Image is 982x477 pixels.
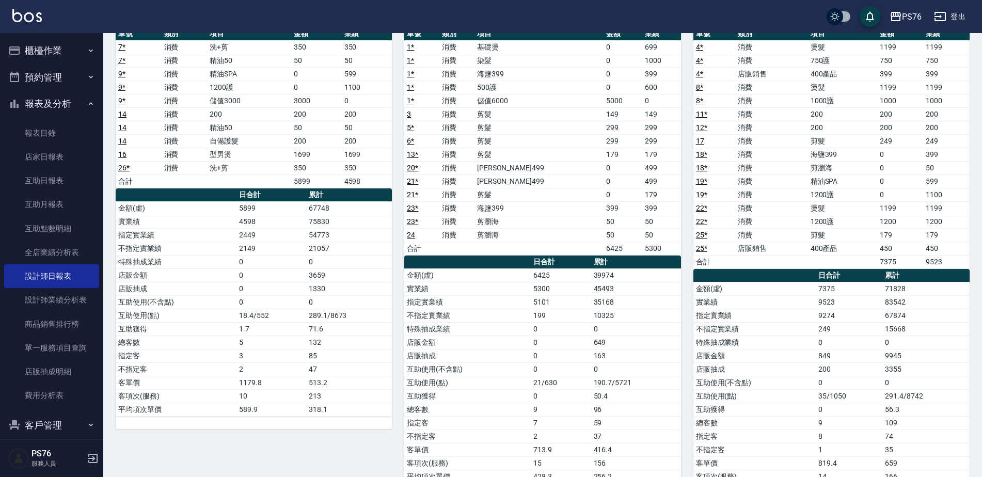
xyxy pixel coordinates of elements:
[118,150,126,158] a: 16
[306,295,392,309] td: 0
[116,282,236,295] td: 店販抽成
[474,94,604,107] td: 儲值6000
[735,94,808,107] td: 消費
[808,94,877,107] td: 1000護
[162,81,208,94] td: 消費
[923,174,970,188] td: 599
[735,215,808,228] td: 消費
[604,94,642,107] td: 5000
[236,295,306,309] td: 0
[306,322,392,336] td: 71.6
[439,161,474,174] td: 消費
[877,174,923,188] td: 0
[642,134,681,148] td: 299
[207,94,291,107] td: 儲值3000
[439,67,474,81] td: 消費
[116,336,236,349] td: 總客數
[162,40,208,54] td: 消費
[882,269,970,282] th: 累計
[116,255,236,268] td: 特殊抽成業績
[116,228,236,242] td: 指定實業績
[4,241,99,264] a: 全店業績分析表
[923,255,970,268] td: 9523
[439,188,474,201] td: 消費
[4,217,99,241] a: 互助點數明細
[439,94,474,107] td: 消費
[808,27,877,41] th: 項目
[404,27,680,256] table: a dense table
[693,27,735,41] th: 單號
[474,174,604,188] td: [PERSON_NAME]499
[8,448,29,469] img: Person
[291,54,342,67] td: 50
[116,322,236,336] td: 互助獲得
[923,201,970,215] td: 1199
[882,282,970,295] td: 71828
[885,6,926,27] button: PS76
[207,161,291,174] td: 洗+剪
[474,134,604,148] td: 剪髮
[291,67,342,81] td: 0
[291,134,342,148] td: 200
[439,81,474,94] td: 消費
[4,360,99,384] a: 店販抽成明細
[116,215,236,228] td: 實業績
[116,27,392,188] table: a dense table
[162,148,208,161] td: 消費
[902,10,922,23] div: PS76
[474,228,604,242] td: 剪瀏海
[306,309,392,322] td: 289.1/8673
[735,242,808,255] td: 店販銷售
[877,40,923,54] td: 1199
[808,134,877,148] td: 剪髮
[808,121,877,134] td: 200
[291,161,342,174] td: 350
[693,309,816,322] td: 指定實業績
[531,336,591,349] td: 0
[162,67,208,81] td: 消費
[306,242,392,255] td: 21057
[923,215,970,228] td: 1200
[474,107,604,121] td: 剪髮
[4,145,99,169] a: 店家日報表
[735,228,808,242] td: 消費
[808,201,877,215] td: 燙髮
[923,134,970,148] td: 249
[306,336,392,349] td: 132
[404,268,531,282] td: 金額(虛)
[877,121,923,134] td: 200
[404,27,439,41] th: 單號
[693,255,735,268] td: 合計
[882,336,970,349] td: 0
[342,67,392,81] td: 599
[236,282,306,295] td: 0
[116,295,236,309] td: 互助使用(不含點)
[162,27,208,41] th: 類別
[877,161,923,174] td: 0
[4,37,99,64] button: 櫃檯作業
[439,107,474,121] td: 消費
[291,81,342,94] td: 0
[531,309,591,322] td: 199
[118,110,126,118] a: 14
[342,27,392,41] th: 業績
[604,161,642,174] td: 0
[816,269,882,282] th: 日合計
[12,9,42,22] img: Logo
[4,90,99,117] button: 報表及分析
[404,282,531,295] td: 實業績
[735,107,808,121] td: 消費
[591,295,681,309] td: 35168
[236,309,306,322] td: 18.4/552
[342,121,392,134] td: 50
[877,242,923,255] td: 450
[604,188,642,201] td: 0
[882,295,970,309] td: 83542
[604,201,642,215] td: 399
[923,67,970,81] td: 399
[4,438,99,465] button: 商品管理
[808,148,877,161] td: 海鹽399
[236,201,306,215] td: 5899
[531,282,591,295] td: 5300
[236,215,306,228] td: 4598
